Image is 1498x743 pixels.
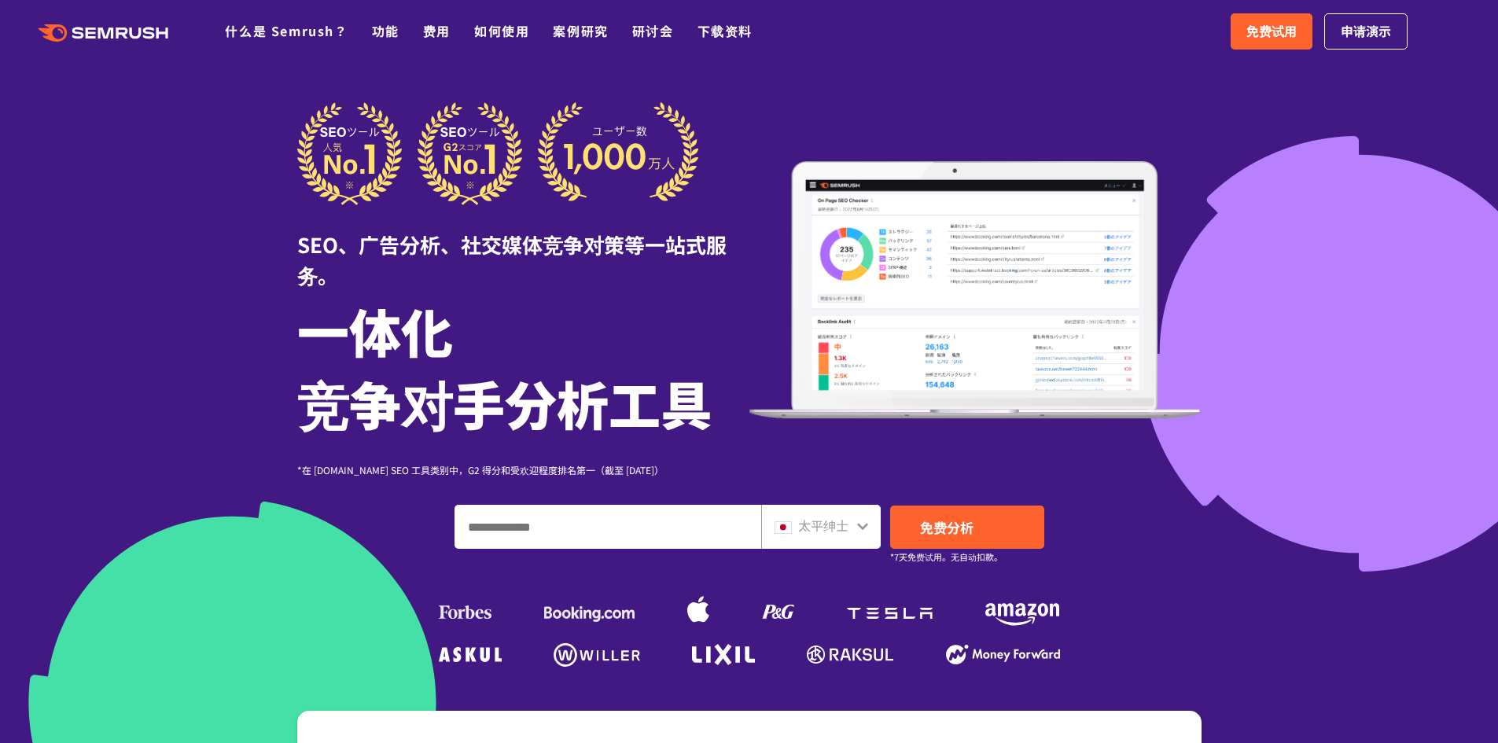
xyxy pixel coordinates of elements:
font: 申请演示 [1341,21,1391,40]
a: 案例研究 [553,21,608,40]
font: 竞争对手分析工具 [297,365,712,440]
a: 免费试用 [1231,13,1312,50]
a: 功能 [372,21,399,40]
a: 申请演示 [1324,13,1408,50]
a: 如何使用 [474,21,529,40]
font: *在 [DOMAIN_NAME] SEO 工具类别中，G2 得分和受欢迎程度排名第一（截至 [DATE]） [297,463,664,476]
font: 免费分析 [920,517,974,537]
font: SEO、广告分析、社交媒体竞争对策等一站式服务。 [297,230,727,289]
a: 研讨会 [632,21,674,40]
a: 费用 [423,21,451,40]
font: 太平绅士 [798,516,848,535]
a: 什么是 Semrush？ [225,21,348,40]
a: 下载资料 [697,21,753,40]
input: 输入域名、关键字或 URL [455,506,760,548]
font: 一体化 [297,292,453,368]
font: *7天免费试用。无自动扣款。 [890,550,1003,563]
a: 免费分析 [890,506,1044,549]
font: 免费试用 [1246,21,1297,40]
